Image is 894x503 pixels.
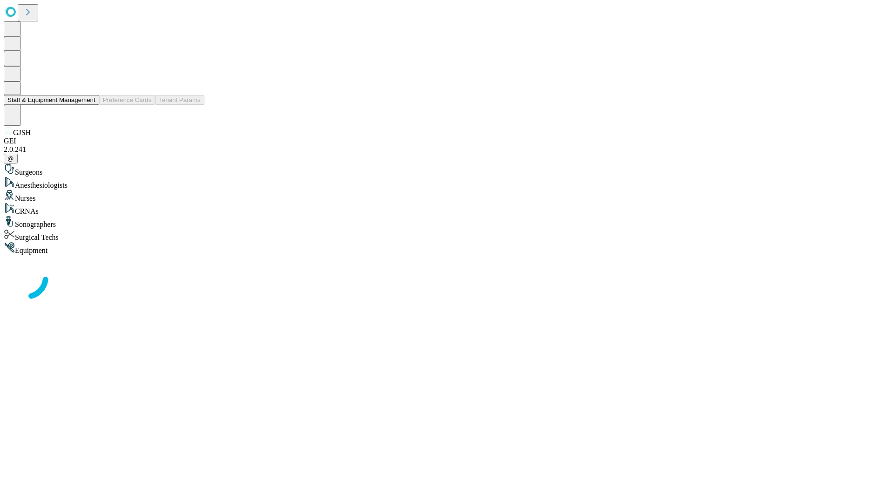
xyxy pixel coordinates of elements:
[4,177,890,190] div: Anesthesiologists
[4,154,18,163] button: @
[4,137,890,145] div: GEI
[4,95,99,105] button: Staff & Equipment Management
[4,242,890,255] div: Equipment
[4,190,890,203] div: Nurses
[7,155,14,162] span: @
[4,145,890,154] div: 2.0.241
[13,129,31,136] span: GJSH
[4,216,890,229] div: Sonographers
[4,203,890,216] div: CRNAs
[4,163,890,177] div: Surgeons
[99,95,155,105] button: Preference Cards
[4,229,890,242] div: Surgical Techs
[155,95,204,105] button: Tenant Params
